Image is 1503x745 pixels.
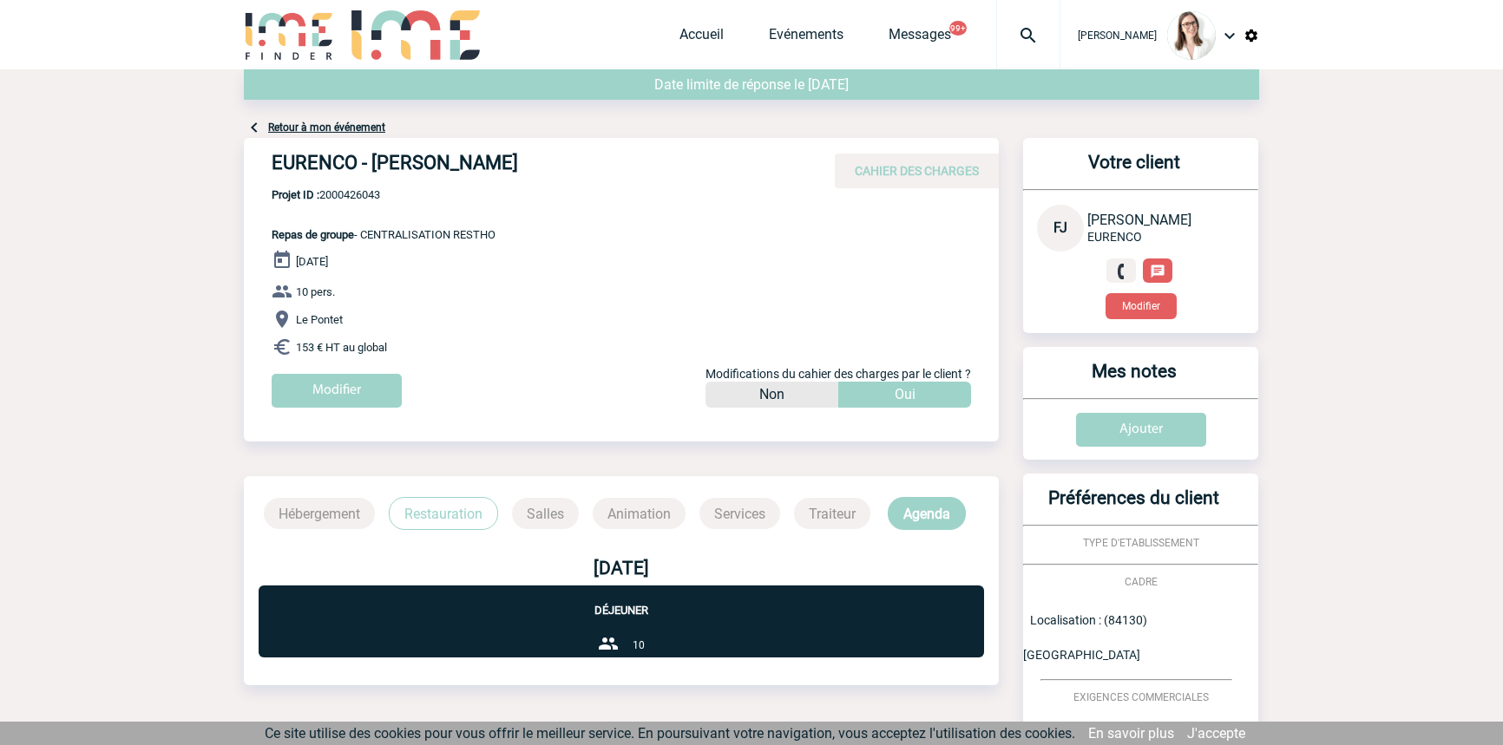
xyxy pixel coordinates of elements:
span: Ce site utilise des cookies pour vous offrir le meilleur service. En poursuivant votre navigation... [265,725,1075,742]
span: 153 € HT au global [296,341,387,354]
a: J'accepte [1187,725,1245,742]
a: Retour à mon événement [268,121,385,134]
img: fixe.png [1113,264,1129,279]
a: Evénements [769,26,843,50]
span: [DATE] [296,255,328,268]
span: EXIGENCES COMMERCIALES [1073,691,1209,703]
p: Déjeuner [259,585,983,617]
span: EURENCO [1087,230,1142,244]
span: TYPE D'ETABLISSEMENT [1083,537,1199,549]
img: group-24-px-b.png [598,633,619,654]
span: 10 [633,639,645,651]
span: Localisation : (84130) [GEOGRAPHIC_DATA] [1023,613,1147,662]
input: Ajouter [1076,413,1206,447]
img: 122719-0.jpg [1167,11,1216,60]
a: Accueil [679,26,724,50]
p: Oui [895,382,916,408]
b: Projet ID : [272,188,319,201]
span: 10 pers. [296,285,335,298]
p: Hébergement [264,498,375,529]
h3: Mes notes [1030,361,1237,398]
h3: Votre client [1030,152,1237,189]
button: 99+ [949,21,967,36]
p: Salles [512,498,579,529]
p: Services [699,498,780,529]
a: Messages [889,26,951,50]
span: Modifications du cahier des charges par le client ? [706,367,971,381]
span: FJ [1053,219,1067,236]
span: 2000426043 [272,188,496,201]
span: [PERSON_NAME] [1087,212,1191,228]
span: Repas de groupe [272,228,354,241]
p: Restauration [389,497,498,530]
span: [PERSON_NAME] [1078,29,1157,42]
a: En savoir plus [1088,725,1174,742]
input: Modifier [272,374,402,408]
span: CAHIER DES CHARGES [855,164,979,178]
p: Traiteur [794,498,870,529]
img: chat-24-px-w.png [1150,264,1165,279]
button: Modifier [1106,293,1177,319]
p: Animation [593,498,686,529]
span: Date limite de réponse le [DATE] [654,76,849,93]
img: IME-Finder [244,10,334,60]
p: Agenda [888,497,966,530]
h3: Préférences du client [1030,487,1237,525]
span: CADRE [1125,576,1158,588]
b: [DATE] [594,558,649,578]
span: Le Pontet [296,313,343,326]
p: Non [759,382,784,408]
h4: EURENCO - [PERSON_NAME] [272,152,792,181]
span: - CENTRALISATION RESTHO [272,228,496,241]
